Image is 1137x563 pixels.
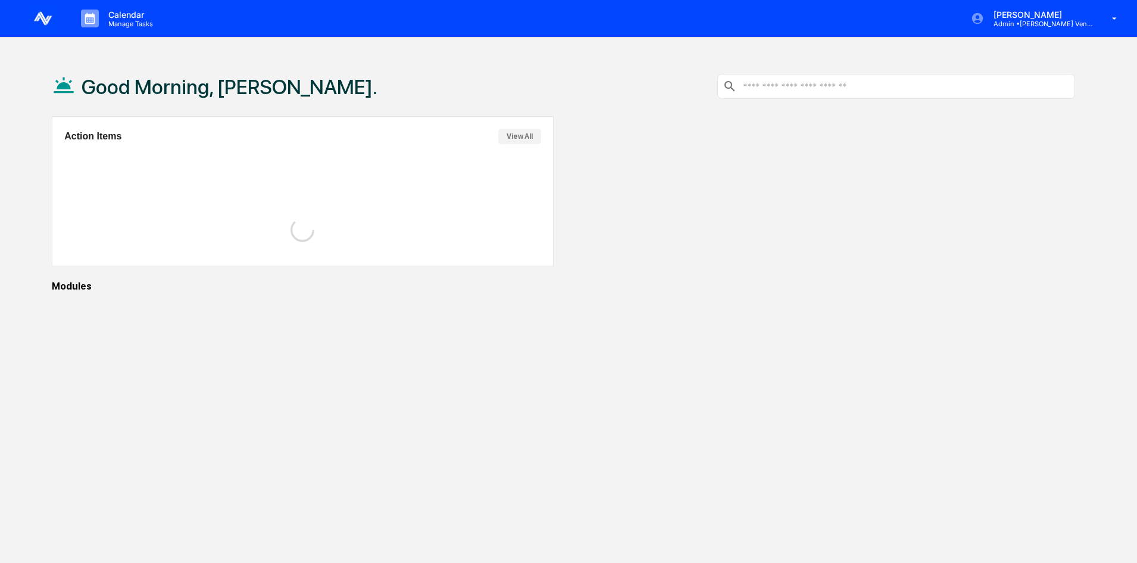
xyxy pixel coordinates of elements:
[64,131,121,142] h2: Action Items
[29,4,57,33] img: logo
[984,10,1095,20] p: [PERSON_NAME]
[498,129,541,144] button: View All
[82,75,377,99] h1: Good Morning, [PERSON_NAME].
[99,10,159,20] p: Calendar
[984,20,1095,28] p: Admin • [PERSON_NAME] Ventures
[99,20,159,28] p: Manage Tasks
[52,281,1075,292] div: Modules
